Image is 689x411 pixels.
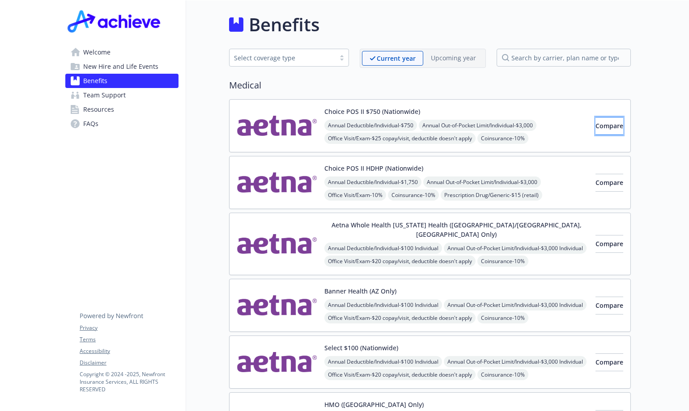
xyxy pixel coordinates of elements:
button: Choice POS II $750 (Nationwide) [324,107,420,116]
img: Aetna Inc carrier logo [237,164,317,201]
a: Welcome [65,45,179,59]
input: search by carrier, plan name or type [497,49,631,67]
a: New Hire and Life Events [65,59,179,74]
img: Aetna Inc carrier logo [237,220,317,268]
span: Coinsurance - 10% [477,369,528,380]
span: FAQs [83,117,98,131]
p: Copyright © 2024 - 2025 , Newfront Insurance Services, ALL RIGHTS RESERVED [80,370,178,393]
span: Benefits [83,74,107,88]
button: Compare [595,297,623,315]
span: Office Visit/Exam - 10% [324,189,386,201]
span: Annual Deductible/Individual - $1,750 [324,176,421,188]
button: Banner Health (AZ Only) [324,286,396,296]
span: Welcome [83,45,111,59]
button: Aetna Whole Health [US_STATE] Health ([GEOGRAPHIC_DATA]/[GEOGRAPHIC_DATA], [GEOGRAPHIC_DATA] Only) [324,220,588,239]
span: Office Visit/Exam - $20 copay/visit, deductible doesn't apply [324,312,476,323]
span: Compare [595,239,623,248]
button: HMO ([GEOGRAPHIC_DATA] Only) [324,400,424,409]
img: Aetna Inc carrier logo [237,286,317,324]
button: Compare [595,353,623,371]
h2: Medical [229,79,631,92]
a: Team Support [65,88,179,102]
span: Annual Out-of-Pocket Limit/Individual - $3,000 Individual [444,356,587,367]
a: FAQs [65,117,179,131]
span: Annual Deductible/Individual - $100 Individual [324,299,442,310]
span: Coinsurance - 10% [388,189,439,201]
a: Privacy [80,324,178,332]
button: Choice POS II HDHP (Nationwide) [324,164,423,173]
span: Office Visit/Exam - $20 copay/visit, deductible doesn't apply [324,369,476,380]
span: Annual Deductible/Individual - $100 Individual [324,243,442,254]
span: Compare [595,301,623,310]
button: Select $100 (Nationwide) [324,343,398,352]
div: Select coverage type [234,53,331,63]
span: Team Support [83,88,126,102]
span: Annual Out-of-Pocket Limit/Individual - $3,000 Individual [444,243,587,254]
span: Annual Deductible/Individual - $750 [324,120,417,131]
span: Office Visit/Exam - $20 copay/visit, deductible doesn't apply [324,256,476,267]
span: Coinsurance - 10% [477,133,528,144]
span: Prescription Drug/Generic - $15 (retail) [441,189,542,201]
span: Coinsurance - 10% [477,256,528,267]
span: Annual Deductible/Individual - $100 Individual [324,356,442,367]
span: New Hire and Life Events [83,59,158,74]
span: Coinsurance - 10% [477,312,528,323]
p: Current year [377,54,416,63]
span: Compare [595,122,623,130]
h1: Benefits [249,11,319,38]
a: Disclaimer [80,359,178,367]
span: Annual Out-of-Pocket Limit/Individual - $3,000 [423,176,541,188]
a: Resources [65,102,179,117]
img: Aetna Inc carrier logo [237,343,317,381]
button: Compare [595,117,623,135]
a: Benefits [65,74,179,88]
p: Upcoming year [431,53,476,63]
a: Accessibility [80,347,178,355]
span: Annual Out-of-Pocket Limit/Individual - $3,000 Individual [444,299,587,310]
span: Compare [595,358,623,366]
button: Compare [595,235,623,253]
img: Aetna Inc carrier logo [237,107,317,145]
a: Terms [80,336,178,344]
button: Compare [595,174,623,192]
span: Upcoming year [423,51,484,66]
span: Compare [595,178,623,187]
span: Annual Out-of-Pocket Limit/Individual - $3,000 [419,120,536,131]
span: Office Visit/Exam - $25 copay/visit, deductible doesn't apply [324,133,476,144]
span: Resources [83,102,114,117]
